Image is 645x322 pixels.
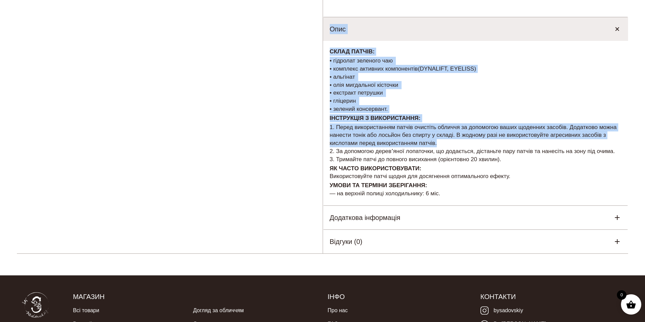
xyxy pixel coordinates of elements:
[330,237,363,247] h5: Відгуки (0)
[73,292,317,301] h5: Магазин
[327,304,347,317] a: Про нас
[330,165,422,172] strong: ЯК ЧАСТО ВИКОРИСТОВУВАТИ:
[330,48,375,55] strong: СКЛАД ПАТЧІВ:
[330,165,622,181] p: Використовуйте патчі щодня для досягнення оптимального ефекту.
[73,304,99,317] a: Всі товари
[330,182,427,189] strong: УМОВИ ТА ТЕРМІНИ ЗБЕРІГАННЯ:
[330,213,401,223] h5: Додаткова інформація
[330,123,622,164] p: 1. Перед використанням патчів очистіть обличчя за допомогою ваших щоденних засобів. Додатково мож...
[480,304,523,318] a: bysadovskiy
[193,304,244,317] a: Догляд за обличчям
[327,292,470,301] h5: Інфо
[330,181,622,198] p: — на верхній полиці холодильнику: 6 міс.
[617,290,626,300] span: 0
[480,292,623,301] h5: Контакти
[330,24,346,34] h5: Опис
[330,115,421,121] strong: ІНСТРУКЦІЯ З ВИКОРИСТАННЯ:
[330,57,622,113] p: • гідролат зеленого чаю • комплекс активних компонентів • альгінат • олія мигдальної кісточки • е...
[418,66,476,72] span: (DYNALIFT, EYELISS)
